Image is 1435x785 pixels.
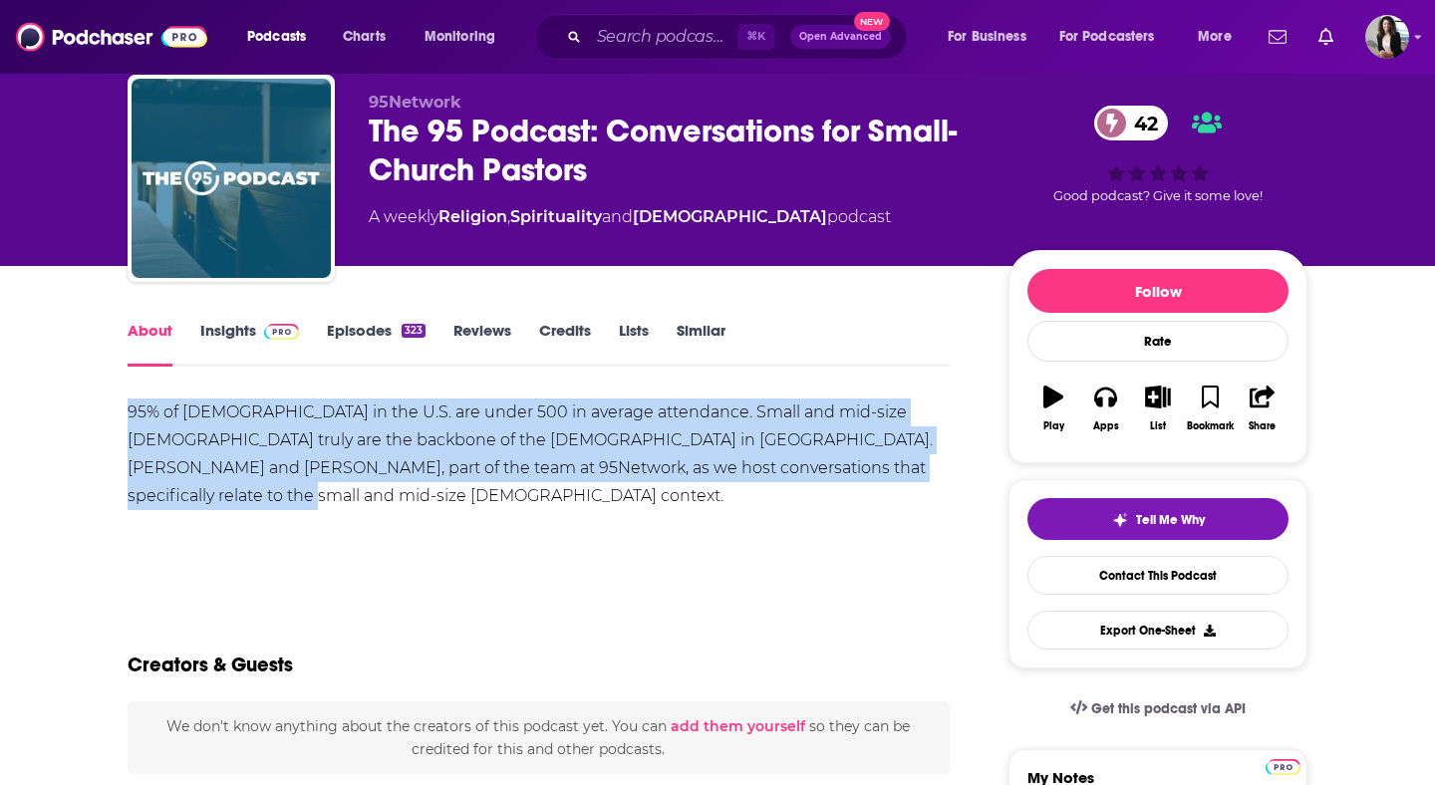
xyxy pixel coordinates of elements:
[128,398,950,510] div: 95% of [DEMOGRAPHIC_DATA] in the U.S. are under 500 in average attendance. Small and mid-size [DE...
[1184,21,1257,53] button: open menu
[737,24,774,50] span: ⌘ K
[264,324,299,340] img: Podchaser Pro
[128,321,172,367] a: About
[1365,15,1409,59] img: User Profile
[327,321,426,367] a: Episodes323
[589,21,737,53] input: Search podcasts, credits, & more...
[233,21,332,53] button: open menu
[1027,373,1079,444] button: Play
[1046,21,1184,53] button: open menu
[677,321,725,367] a: Similar
[411,21,521,53] button: open menu
[1091,700,1246,717] span: Get this podcast via API
[369,205,891,229] div: A weekly podcast
[507,207,510,226] span: ,
[1027,269,1289,313] button: Follow
[1365,15,1409,59] button: Show profile menu
[539,321,591,367] a: Credits
[948,23,1026,51] span: For Business
[790,25,891,49] button: Open AdvancedNew
[1027,498,1289,540] button: tell me why sparkleTell Me Why
[1093,420,1119,432] div: Apps
[1079,373,1131,444] button: Apps
[799,32,882,42] span: Open Advanced
[425,23,495,51] span: Monitoring
[633,207,827,226] a: [DEMOGRAPHIC_DATA]
[166,717,910,757] span: We don't know anything about the creators of this podcast yet . You can so they can be credited f...
[619,321,649,367] a: Lists
[200,321,299,367] a: InsightsPodchaser Pro
[1059,23,1155,51] span: For Podcasters
[602,207,633,226] span: and
[1249,420,1276,432] div: Share
[1008,93,1307,216] div: 42Good podcast? Give it some love!
[1094,106,1168,140] a: 42
[1187,420,1234,432] div: Bookmark
[402,324,426,338] div: 323
[553,14,927,60] div: Search podcasts, credits, & more...
[132,79,331,278] img: The 95 Podcast: Conversations for Small-Church Pastors
[1132,373,1184,444] button: List
[1027,556,1289,595] a: Contact This Podcast
[128,653,293,677] h2: Creators & Guests
[1266,759,1300,775] img: Podchaser Pro
[1310,20,1341,54] a: Show notifications dropdown
[1237,373,1289,444] button: Share
[16,18,207,56] img: Podchaser - Follow, Share and Rate Podcasts
[247,23,306,51] span: Podcasts
[369,93,461,112] span: 95Network
[1198,23,1232,51] span: More
[1150,420,1166,432] div: List
[934,21,1051,53] button: open menu
[1027,611,1289,650] button: Export One-Sheet
[1043,420,1064,432] div: Play
[1184,373,1236,444] button: Bookmark
[1112,512,1128,528] img: tell me why sparkle
[1266,756,1300,775] a: Pro website
[438,207,507,226] a: Religion
[671,718,805,734] button: add them yourself
[1053,188,1263,203] span: Good podcast? Give it some love!
[1114,106,1168,140] span: 42
[1261,20,1294,54] a: Show notifications dropdown
[510,207,602,226] a: Spirituality
[1054,684,1262,733] a: Get this podcast via API
[343,23,386,51] span: Charts
[1027,321,1289,362] div: Rate
[854,12,890,31] span: New
[330,21,398,53] a: Charts
[1365,15,1409,59] span: Logged in as ElizabethCole
[1136,512,1205,528] span: Tell Me Why
[453,321,511,367] a: Reviews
